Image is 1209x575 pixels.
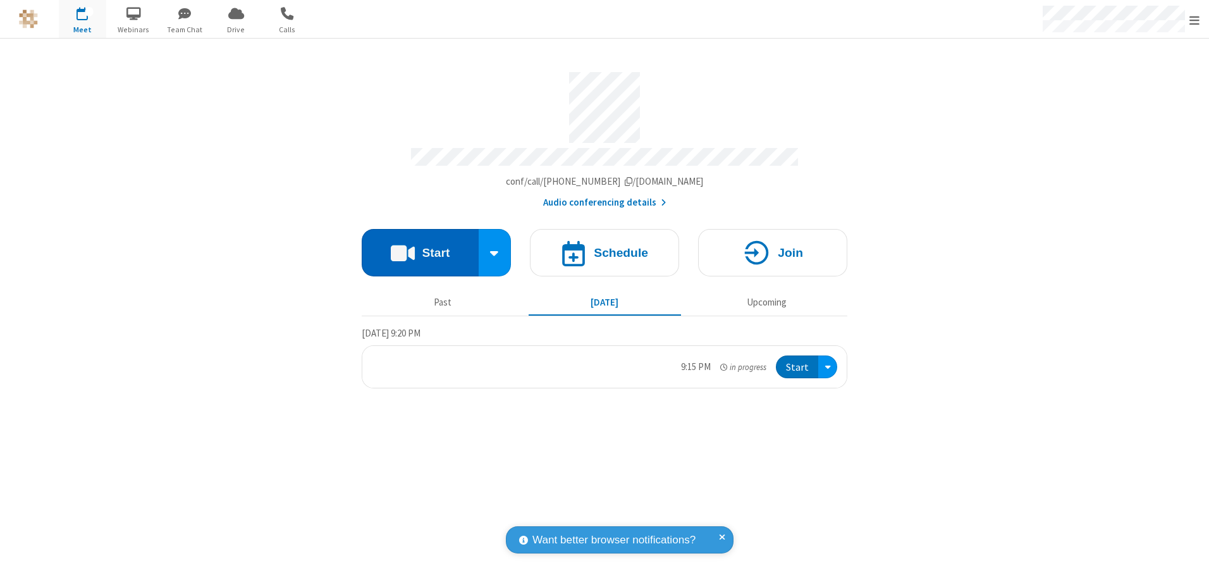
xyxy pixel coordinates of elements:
[367,290,519,314] button: Past
[529,290,681,314] button: [DATE]
[212,24,260,35] span: Drive
[776,356,818,379] button: Start
[362,326,847,389] section: Today's Meetings
[362,229,479,276] button: Start
[59,24,106,35] span: Meet
[778,247,803,259] h4: Join
[594,247,648,259] h4: Schedule
[264,24,311,35] span: Calls
[530,229,679,276] button: Schedule
[422,247,450,259] h4: Start
[19,9,38,28] img: QA Selenium DO NOT DELETE OR CHANGE
[506,175,704,189] button: Copy my meeting room linkCopy my meeting room link
[362,327,420,339] span: [DATE] 9:20 PM
[110,24,157,35] span: Webinars
[818,356,837,379] div: Open menu
[532,532,696,548] span: Want better browser notifications?
[698,229,847,276] button: Join
[543,195,666,210] button: Audio conferencing details
[161,24,209,35] span: Team Chat
[690,290,843,314] button: Upcoming
[720,361,766,373] em: in progress
[506,175,704,187] span: Copy my meeting room link
[479,229,512,276] div: Start conference options
[85,7,94,16] div: 1
[362,63,847,210] section: Account details
[681,360,711,374] div: 9:15 PM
